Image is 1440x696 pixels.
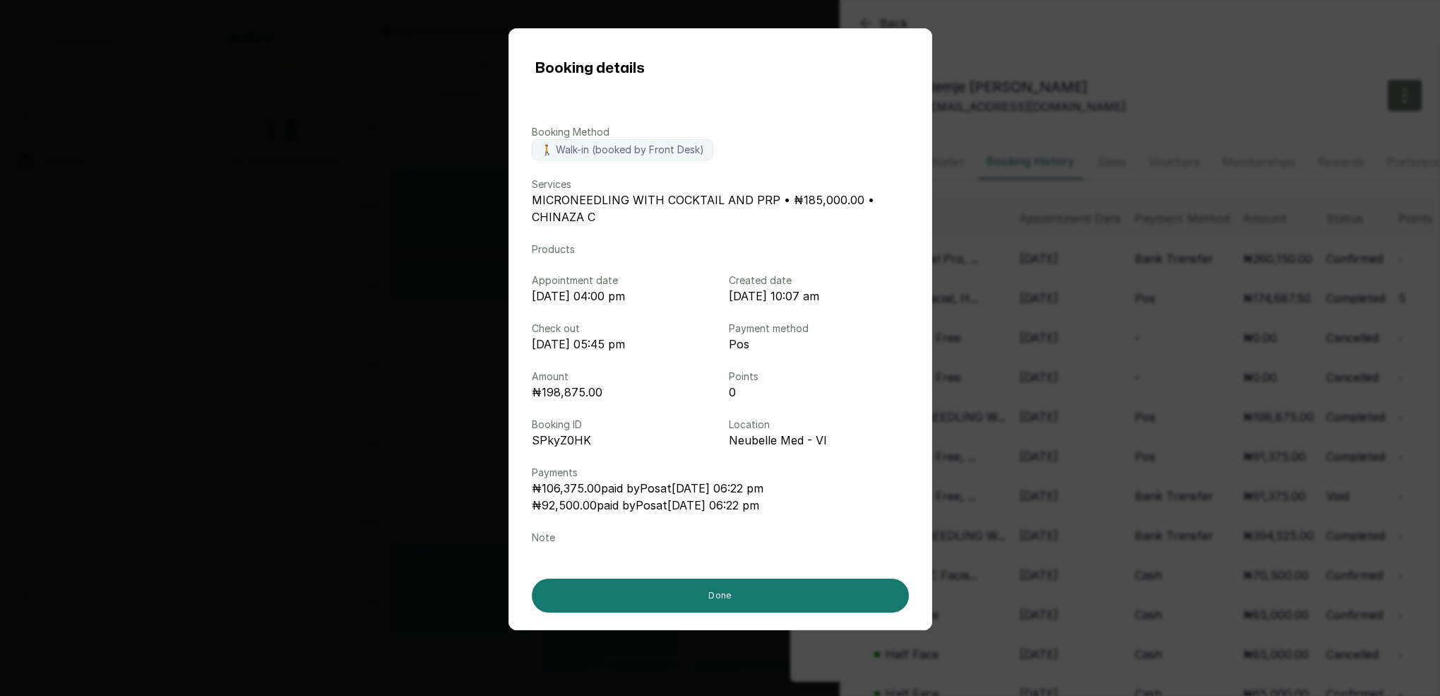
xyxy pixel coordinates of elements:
[729,336,909,353] p: Pos
[532,139,713,160] label: 🚶 Walk-in (booked by Front Desk)
[532,288,712,305] p: [DATE] 04:00 pm
[532,177,909,191] p: Services
[532,497,909,514] p: ₦92,500.00 paid by Pos at [DATE] 06:22 pm
[729,370,909,384] p: Points
[532,273,712,288] p: Appointment date
[729,432,909,449] p: Neubelle Med - VI
[532,480,909,497] p: ₦106,375.00 paid by Pos at [DATE] 06:22 pm
[532,579,909,613] button: Done
[729,273,909,288] p: Created date
[532,384,712,401] p: ₦198,875.00
[532,191,909,225] p: MICRONEEDLING WITH COCKTAIL AND PRP • ₦185,000.00 • CHINAZA C
[535,57,644,80] h1: Booking details
[729,322,909,336] p: Payment method
[532,432,712,449] p: SPkyZ0HK
[532,336,712,353] p: [DATE] 05:45 pm
[532,322,712,336] p: Check out
[729,418,909,432] p: Location
[532,466,909,480] p: Payments
[729,288,909,305] p: [DATE] 10:07 am
[729,384,909,401] p: 0
[532,370,712,384] p: Amount
[532,125,909,139] p: Booking Method
[532,418,712,432] p: Booking ID
[532,242,909,256] p: Products
[532,531,909,545] p: Note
